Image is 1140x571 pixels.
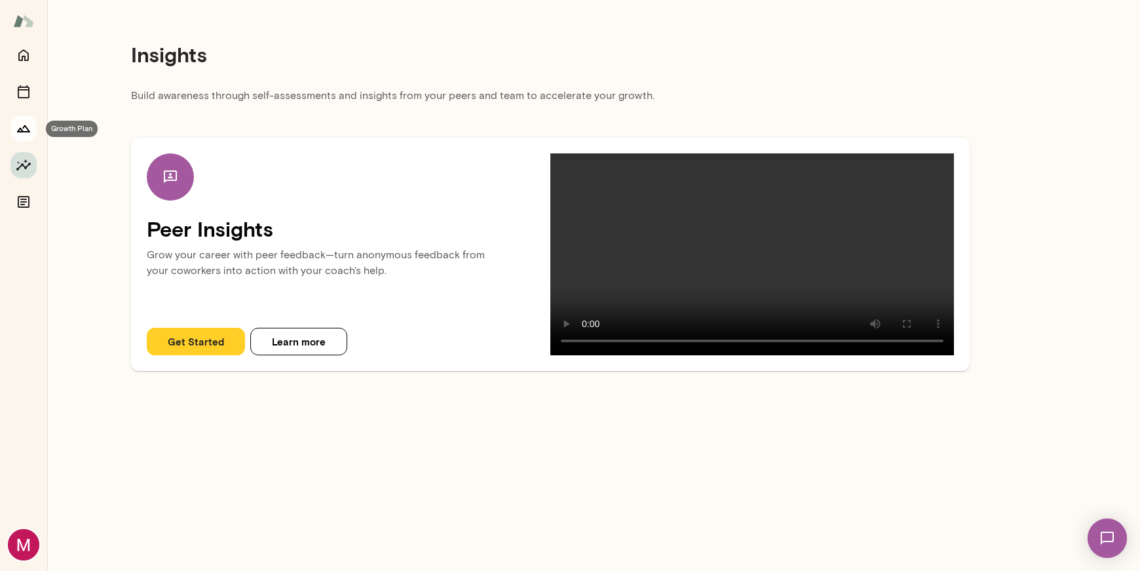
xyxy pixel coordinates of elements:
button: Learn more [250,328,347,355]
h4: Peer Insights [147,216,550,241]
p: Build awareness through self-assessments and insights from your peers and team to accelerate your... [131,88,970,111]
p: Grow your career with peer feedback—turn anonymous feedback from your coworkers into action with ... [147,242,550,292]
img: MatthewG Sherman [8,529,39,561]
button: Sessions [10,79,37,105]
div: Peer InsightsGrow your career with peer feedback—turn anonymous feedback from your coworkers into... [131,138,970,371]
h4: Insights [131,42,207,67]
button: Home [10,42,37,68]
div: Growth Plan [46,121,98,137]
button: Get Started [147,328,245,355]
img: Mento [13,9,34,33]
button: Documents [10,189,37,215]
button: Insights [10,152,37,178]
button: Growth Plan [10,115,37,142]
